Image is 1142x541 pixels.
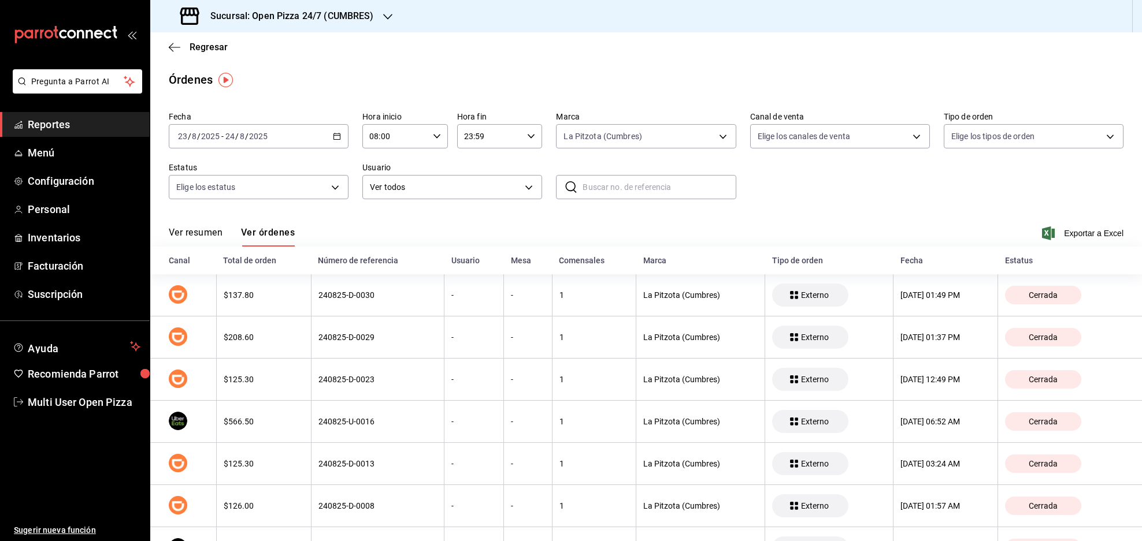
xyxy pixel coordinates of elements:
[169,227,295,247] div: navigation tabs
[643,417,758,426] div: La Pitzota (Cumbres)
[944,113,1124,121] label: Tipo de orden
[28,173,140,189] span: Configuración
[643,501,758,510] div: La Pitzota (Cumbres)
[169,163,348,171] label: Estatus
[643,375,758,384] div: La Pitzota (Cumbres)
[225,132,235,141] input: --
[224,333,304,342] div: $208.60
[249,132,268,141] input: ----
[370,181,521,193] span: Ver todos
[559,417,629,426] div: 1
[796,290,833,300] span: Externo
[224,417,304,426] div: $566.50
[750,113,930,121] label: Canal de venta
[1024,501,1062,510] span: Cerrada
[201,132,220,141] input: ----
[796,333,833,342] span: Externo
[190,42,228,53] span: Regresar
[451,256,497,265] div: Usuario
[796,417,833,426] span: Externo
[318,333,437,342] div: 240825-D-0029
[318,417,437,426] div: 240825-U-0016
[643,256,758,265] div: Marca
[451,417,496,426] div: -
[900,501,991,510] div: [DATE] 01:57 AM
[8,84,142,96] a: Pregunta a Parrot AI
[169,227,223,247] button: Ver resumen
[223,256,304,265] div: Total de orden
[451,501,496,510] div: -
[511,459,544,468] div: -
[28,366,140,382] span: Recomienda Parrot
[318,256,437,265] div: Número de referencia
[1024,333,1062,342] span: Cerrada
[1044,226,1124,240] button: Exportar a Excel
[559,333,629,342] div: 1
[556,113,736,121] label: Marca
[218,73,233,87] button: Tooltip marker
[1024,459,1062,468] span: Cerrada
[451,375,496,384] div: -
[28,286,140,302] span: Suscripción
[511,417,544,426] div: -
[951,130,1035,142] span: Elige los tipos de orden
[900,290,991,300] div: [DATE] 01:49 PM
[235,132,239,141] span: /
[169,71,213,88] div: Órdenes
[900,375,991,384] div: [DATE] 12:49 PM
[796,375,833,384] span: Externo
[758,130,850,142] span: Elige los canales de venta
[14,524,140,536] span: Sugerir nueva función
[451,333,496,342] div: -
[1024,417,1062,426] span: Cerrada
[559,501,629,510] div: 1
[318,501,437,510] div: 240825-D-0008
[900,459,991,468] div: [DATE] 03:24 AM
[31,76,124,88] span: Pregunta a Parrot AI
[451,290,496,300] div: -
[28,339,125,353] span: Ayuda
[583,176,736,199] input: Buscar no. de referencia
[559,256,629,265] div: Comensales
[900,417,991,426] div: [DATE] 06:52 AM
[28,202,140,217] span: Personal
[28,230,140,245] span: Inventarios
[511,290,544,300] div: -
[28,145,140,161] span: Menú
[362,163,542,171] label: Usuario
[169,113,348,121] label: Fecha
[559,290,629,300] div: 1
[900,256,991,265] div: Fecha
[197,132,201,141] span: /
[457,113,543,121] label: Hora fin
[796,501,833,510] span: Externo
[643,290,758,300] div: La Pitzota (Cumbres)
[643,459,758,468] div: La Pitzota (Cumbres)
[559,375,629,384] div: 1
[451,459,496,468] div: -
[241,227,295,247] button: Ver órdenes
[511,375,544,384] div: -
[772,256,887,265] div: Tipo de orden
[239,132,245,141] input: --
[643,333,758,342] div: La Pitzota (Cumbres)
[559,459,629,468] div: 1
[221,132,224,141] span: -
[245,132,249,141] span: /
[900,333,991,342] div: [DATE] 01:37 PM
[188,132,191,141] span: /
[28,394,140,410] span: Multi User Open Pizza
[511,333,544,342] div: -
[28,117,140,132] span: Reportes
[511,256,545,265] div: Mesa
[1024,375,1062,384] span: Cerrada
[362,113,448,121] label: Hora inicio
[224,290,304,300] div: $137.80
[201,9,374,23] h3: Sucursal: Open Pizza 24/7 (CUMBRES)
[177,132,188,141] input: --
[318,290,437,300] div: 240825-D-0030
[511,501,544,510] div: -
[796,459,833,468] span: Externo
[224,375,304,384] div: $125.30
